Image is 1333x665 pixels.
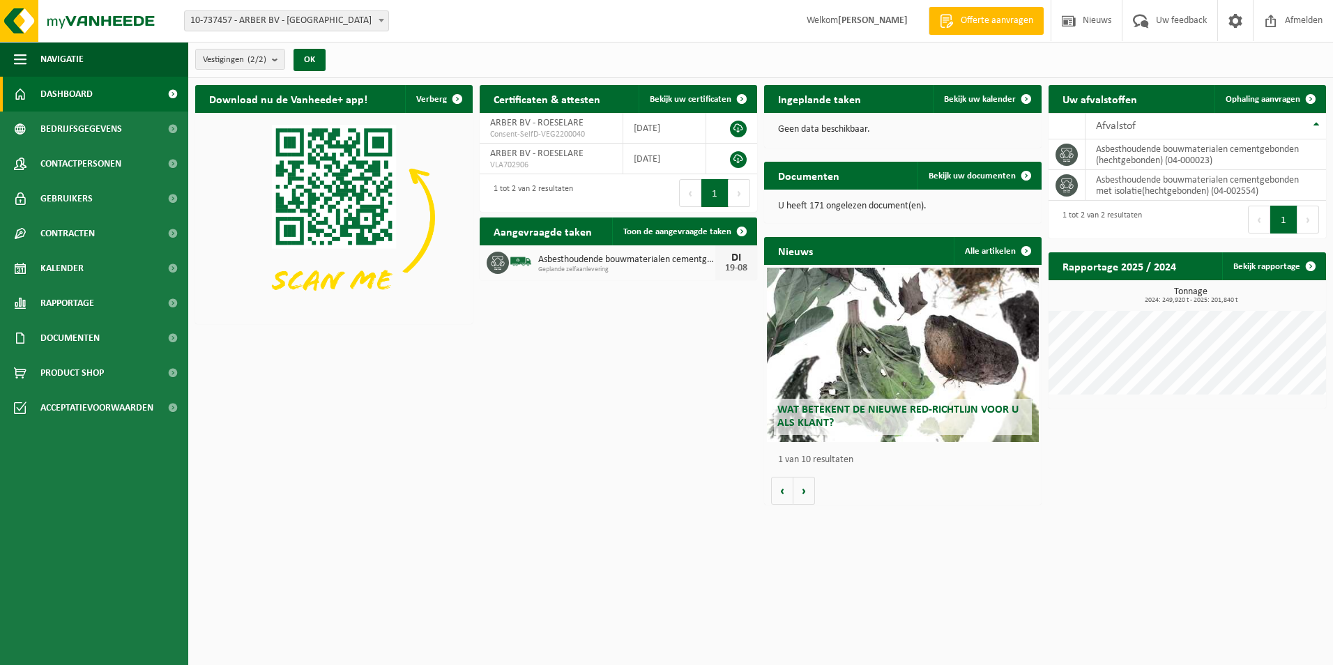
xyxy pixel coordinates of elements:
span: Offerte aanvragen [957,14,1037,28]
button: Next [1297,206,1319,234]
span: 10-737457 - ARBER BV - ROESELARE [184,10,389,31]
count: (2/2) [247,55,266,64]
span: Contracten [40,216,95,251]
img: Download de VHEPlus App [195,113,473,321]
a: Offerte aanvragen [929,7,1044,35]
span: Bekijk uw certificaten [650,95,731,104]
span: Kalender [40,251,84,286]
h2: Documenten [764,162,853,189]
span: VLA702906 [490,160,612,171]
button: Previous [1248,206,1270,234]
span: Navigatie [40,42,84,77]
td: [DATE] [623,113,706,144]
h2: Aangevraagde taken [480,217,606,245]
td: [DATE] [623,144,706,174]
strong: [PERSON_NAME] [838,15,908,26]
h2: Uw afvalstoffen [1049,85,1151,112]
p: Geen data beschikbaar. [778,125,1028,135]
div: 1 tot 2 van 2 resultaten [1056,204,1142,235]
div: 19-08 [722,263,750,273]
h2: Download nu de Vanheede+ app! [195,85,381,112]
span: Gebruikers [40,181,93,216]
span: Vestigingen [203,49,266,70]
span: Documenten [40,321,100,356]
span: Afvalstof [1096,121,1136,132]
button: Previous [679,179,701,207]
h2: Rapportage 2025 / 2024 [1049,252,1190,280]
span: Toon de aangevraagde taken [623,227,731,236]
span: Wat betekent de nieuwe RED-richtlijn voor u als klant? [777,404,1019,429]
span: Consent-SelfD-VEG2200040 [490,129,612,140]
a: Ophaling aanvragen [1214,85,1325,113]
span: Geplande zelfaanlevering [538,266,715,274]
a: Toon de aangevraagde taken [612,217,756,245]
a: Bekijk uw kalender [933,85,1040,113]
button: OK [294,49,326,71]
img: BL-SO-LV [509,250,533,273]
button: Vorige [771,477,793,505]
button: Verberg [405,85,471,113]
button: Next [729,179,750,207]
span: Acceptatievoorwaarden [40,390,153,425]
span: Bedrijfsgegevens [40,112,122,146]
h2: Certificaten & attesten [480,85,614,112]
td: asbesthoudende bouwmaterialen cementgebonden met isolatie(hechtgebonden) (04-002554) [1086,170,1326,201]
span: Bekijk uw kalender [944,95,1016,104]
div: DI [722,252,750,263]
button: Volgende [793,477,815,505]
span: Contactpersonen [40,146,121,181]
span: Dashboard [40,77,93,112]
span: Bekijk uw documenten [929,171,1016,181]
span: Rapportage [40,286,94,321]
h3: Tonnage [1056,287,1326,304]
button: Vestigingen(2/2) [195,49,285,70]
span: Ophaling aanvragen [1226,95,1300,104]
span: Product Shop [40,356,104,390]
span: Asbesthoudende bouwmaterialen cementgebonden (hechtgebonden) [538,254,715,266]
p: 1 van 10 resultaten [778,455,1035,465]
a: Wat betekent de nieuwe RED-richtlijn voor u als klant? [767,268,1039,442]
span: ARBER BV - ROESELARE [490,148,584,159]
span: Verberg [416,95,447,104]
span: 2024: 249,920 t - 2025: 201,840 t [1056,297,1326,304]
a: Bekijk rapportage [1222,252,1325,280]
span: 10-737457 - ARBER BV - ROESELARE [185,11,388,31]
span: ARBER BV - ROESELARE [490,118,584,128]
button: 1 [701,179,729,207]
a: Alle artikelen [954,237,1040,265]
h2: Nieuws [764,237,827,264]
p: U heeft 171 ongelezen document(en). [778,201,1028,211]
a: Bekijk uw certificaten [639,85,756,113]
td: asbesthoudende bouwmaterialen cementgebonden (hechtgebonden) (04-000023) [1086,139,1326,170]
button: 1 [1270,206,1297,234]
h2: Ingeplande taken [764,85,875,112]
a: Bekijk uw documenten [917,162,1040,190]
div: 1 tot 2 van 2 resultaten [487,178,573,208]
